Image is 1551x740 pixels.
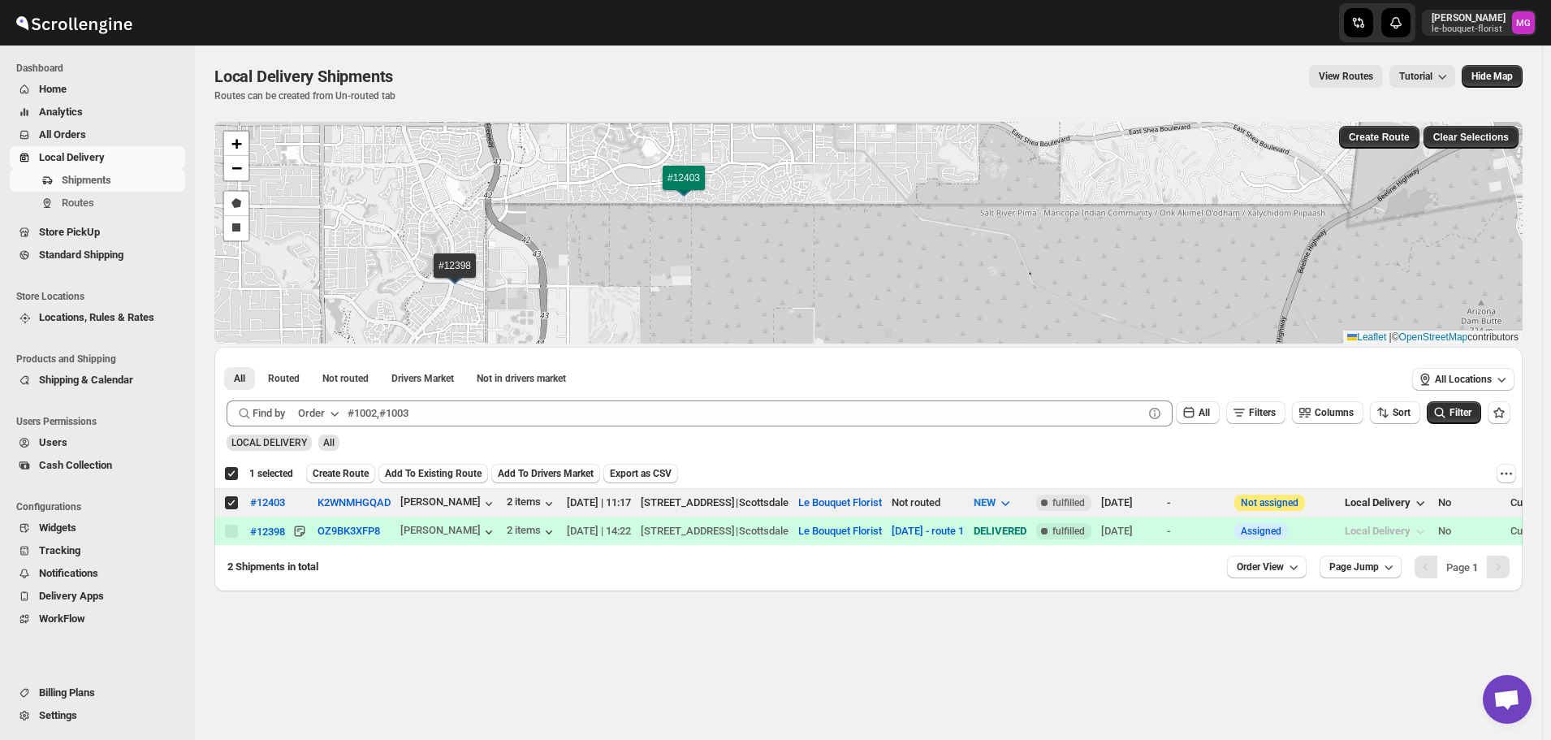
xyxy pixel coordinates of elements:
button: Order [288,400,352,426]
div: [STREET_ADDRESS] [641,523,735,539]
span: − [231,158,242,178]
button: Tracking [10,539,185,562]
button: Not assigned [1241,497,1298,508]
button: Cash Collection [10,454,185,477]
button: Columns [1292,401,1363,424]
span: Not in drivers market [477,372,566,385]
text: MG [1516,18,1531,28]
span: Export as CSV [610,467,672,480]
span: Local Delivery [39,151,105,163]
span: All [1199,407,1210,418]
span: Store PickUp [39,226,100,238]
span: Notifications [39,567,98,579]
span: Users [39,436,67,448]
span: Drivers Market [391,372,454,385]
span: All [234,372,245,385]
button: Locations, Rules & Rates [10,306,185,329]
button: #12398 [250,523,285,539]
button: Export as CSV [603,464,678,483]
span: 2 Shipments in total [227,560,318,573]
span: Filter [1449,407,1471,418]
button: Settings [10,704,185,727]
p: Routes can be created from Un-routed tab [214,89,400,102]
div: #12398 [250,526,285,538]
span: Order View [1237,560,1284,573]
span: Local Delivery [1345,496,1411,508]
span: Hide Map [1471,70,1513,83]
button: Shipments [10,169,185,192]
div: [DATE] [1101,523,1157,539]
span: Create Route [313,467,369,480]
button: Filters [1226,401,1285,424]
div: | [641,495,788,511]
span: Add To Drivers Market [498,467,594,480]
button: Map action label [1462,65,1523,88]
button: K2WNMHGQAD [318,496,391,508]
button: Notifications [10,562,185,585]
span: Dashboard [16,62,187,75]
button: All [1176,401,1220,424]
span: All [323,437,335,448]
button: view route [1309,65,1383,88]
button: OZ9BK3XFP8 [318,525,380,537]
a: Zoom in [224,132,248,156]
span: Not routed [322,372,369,385]
span: Melody Gluth [1512,11,1535,34]
span: NEW [974,496,996,508]
button: Sort [1370,401,1420,424]
span: WorkFlow [39,612,85,625]
button: More actions [1497,464,1516,483]
span: Tracking [39,544,80,556]
span: fulfilled [1052,525,1085,538]
button: Add To Existing Route [378,464,488,483]
button: Home [10,78,185,101]
a: Open chat [1483,675,1532,724]
button: Local Delivery [1335,490,1438,516]
button: All Locations [1412,368,1514,391]
div: Not routed [892,495,964,511]
div: #12403 [250,496,285,508]
span: Page [1446,561,1478,573]
span: Find by [253,405,285,422]
span: Settings [39,709,77,721]
span: Sort [1393,407,1411,418]
button: Add To Drivers Market [491,464,600,483]
button: Delivery Apps [10,585,185,608]
button: Users [10,431,185,454]
button: 2 items [507,495,557,512]
span: Locations, Rules & Rates [39,311,154,323]
span: Filters [1249,407,1276,418]
a: Leaflet [1347,331,1386,343]
img: Marker [443,266,467,284]
button: User menu [1422,10,1536,36]
button: Page Jump [1320,556,1402,578]
button: Un-claimable [467,367,576,390]
button: Tutorial [1389,65,1455,88]
span: Widgets [39,521,76,534]
span: Configurations [16,500,187,513]
p: le-bouquet-florist [1432,24,1506,34]
button: 2 items [507,524,557,540]
div: - [1167,523,1225,539]
button: Analytics [10,101,185,123]
span: Home [39,83,67,95]
div: DELIVERED [974,523,1026,539]
button: Routes [10,192,185,214]
div: [PERSON_NAME] [400,495,497,512]
div: [DATE] [1101,495,1157,511]
span: LOCAL DELIVERY [231,437,307,448]
span: Tutorial [1399,71,1432,83]
span: Page Jump [1329,560,1379,573]
span: Routed [268,372,300,385]
span: All Orders [39,128,86,141]
button: All Orders [10,123,185,146]
button: Claimable [382,367,464,390]
button: Create Route [1339,126,1419,149]
input: #1002,#1003 [348,400,1143,426]
button: Clear Selections [1424,126,1519,149]
div: [PERSON_NAME] [400,524,497,540]
button: Shipping & Calendar [10,369,185,392]
div: Order [298,405,325,422]
button: Widgets [10,517,185,539]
